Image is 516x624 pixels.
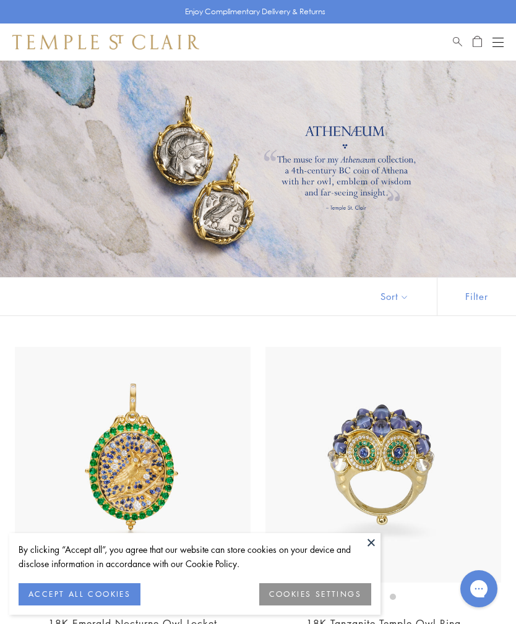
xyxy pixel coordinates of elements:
[19,583,140,605] button: ACCEPT ALL COOKIES
[473,35,482,49] a: Open Shopping Bag
[454,566,504,612] iframe: Gorgias live chat messenger
[492,35,504,49] button: Open navigation
[453,35,462,49] a: Search
[437,278,516,315] button: Show filters
[15,347,251,583] img: 18K Emerald Nocturne Owl Locket
[353,278,437,315] button: Show sort by
[259,583,371,605] button: COOKIES SETTINGS
[12,35,199,49] img: Temple St. Clair
[265,347,501,583] img: 18K Tanzanite Temple Owl Ring
[19,542,371,571] div: By clicking “Accept all”, you agree that our website can store cookies on your device and disclos...
[185,6,325,18] p: Enjoy Complimentary Delivery & Returns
